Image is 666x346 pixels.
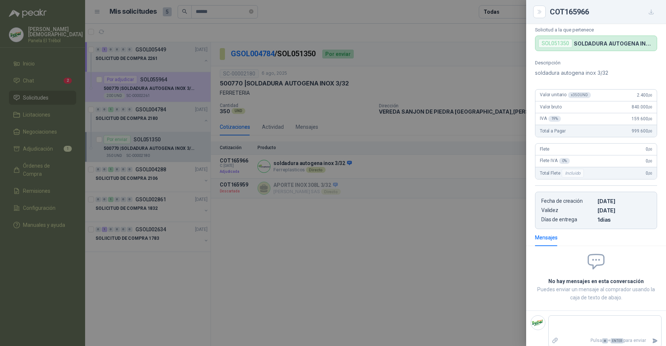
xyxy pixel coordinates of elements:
[632,116,652,121] span: 159.600
[541,198,595,204] p: Fecha de creación
[550,6,657,18] div: COT165966
[648,105,652,109] span: ,00
[538,39,572,48] div: SOL051350
[535,277,657,285] h2: No hay mensajes en esta conversación
[648,93,652,97] span: ,00
[632,104,652,110] span: 840.000
[632,128,652,134] span: 999.600
[602,338,608,343] span: ⌘
[559,158,570,164] div: 0 %
[548,116,561,122] div: 19 %
[598,198,651,204] p: [DATE]
[540,128,566,134] span: Total a Pagar
[541,207,595,214] p: Validez
[541,216,595,223] p: Días de entrega
[568,92,591,98] div: x 350 UND
[531,316,545,330] img: Company Logo
[540,116,561,122] span: IVA
[598,216,651,223] p: 1 dias
[648,147,652,151] span: ,00
[540,104,561,110] span: Valor bruto
[637,93,652,98] span: 2.400
[648,129,652,133] span: ,00
[540,147,549,152] span: Flete
[648,171,652,175] span: ,00
[648,117,652,121] span: ,00
[535,285,657,302] p: Puedes enviar un mensaje al comprador usando la caja de texto de abajo.
[562,169,584,178] div: Incluido
[540,158,570,164] span: Flete IVA
[540,92,591,98] span: Valor unitario
[535,234,558,242] div: Mensajes
[648,159,652,163] span: ,00
[535,7,544,16] button: Close
[610,338,623,343] span: ENTER
[646,171,652,176] span: 0
[598,207,651,214] p: [DATE]
[540,169,585,178] span: Total Flete
[574,40,654,47] p: SOLDADURA AUTOGENA INOX 3/32
[535,27,657,33] p: Solicitud a la que pertenece
[646,158,652,164] span: 0
[535,60,657,65] p: Descripción
[535,68,657,77] p: soldadura autogena inox 3/32
[646,147,652,152] span: 0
